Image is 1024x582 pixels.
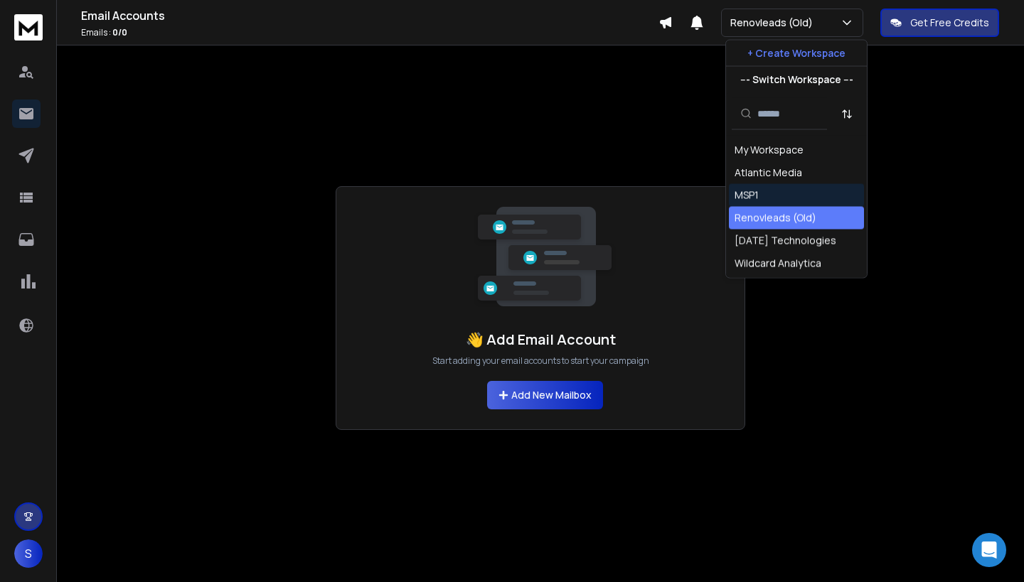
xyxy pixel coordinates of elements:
[487,381,603,409] button: Add New Mailbox
[14,539,43,568] button: S
[880,9,999,37] button: Get Free Credits
[735,234,836,248] div: [DATE] Technologies
[735,143,804,157] div: My Workspace
[833,99,861,128] button: Sort by Sort A-Z
[740,72,853,87] p: --- Switch Workspace ---
[730,16,818,30] p: Renovleads (Old)
[735,257,821,271] div: Wildcard Analytica
[735,211,816,225] div: Renovleads (Old)
[432,355,649,367] p: Start adding your email accounts to start your campaign
[81,7,658,24] h1: Email Accounts
[747,46,846,60] p: + Create Workspace
[466,330,616,350] h1: 👋 Add Email Account
[735,188,759,203] div: MSP1
[726,41,867,66] button: + Create Workspace
[910,16,989,30] p: Get Free Credits
[735,166,802,180] div: Atlantic Media
[81,27,658,38] p: Emails :
[14,14,43,41] img: logo
[112,26,127,38] span: 0 / 0
[972,533,1006,567] div: Open Intercom Messenger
